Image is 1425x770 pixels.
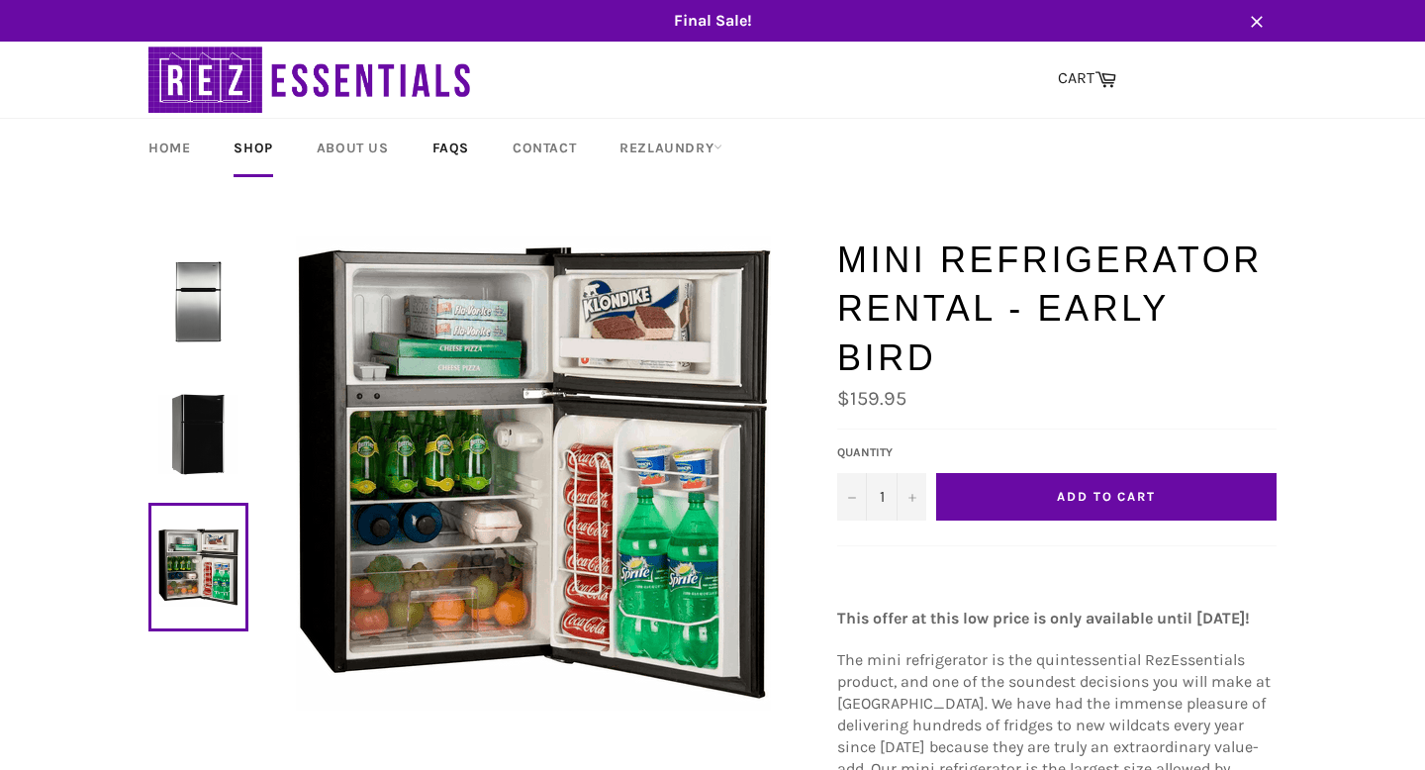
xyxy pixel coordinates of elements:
a: Home [129,119,210,177]
button: Decrease quantity [837,473,867,521]
img: Mini Refrigerator Rental - Early Bird [158,261,238,341]
span: Add to Cart [1057,489,1156,504]
a: Shop [214,119,292,177]
strong: This offer at this low price is only available until [DATE]! [837,609,1250,627]
img: Mini Refrigerator Rental - Early Bird [158,394,238,474]
span: Final Sale! [129,10,1296,32]
a: Contact [493,119,596,177]
button: Increase quantity [897,473,926,521]
a: FAQs [413,119,489,177]
a: CART [1048,58,1126,100]
a: About Us [297,119,409,177]
span: $159.95 [837,387,906,410]
img: RezEssentials [148,42,475,118]
a: RezLaundry [600,119,742,177]
button: Add to Cart [936,473,1277,521]
h1: Mini Refrigerator Rental - Early Bird [837,236,1277,383]
label: Quantity [837,444,926,461]
img: Mini Refrigerator Rental - Early Bird [296,236,771,711]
